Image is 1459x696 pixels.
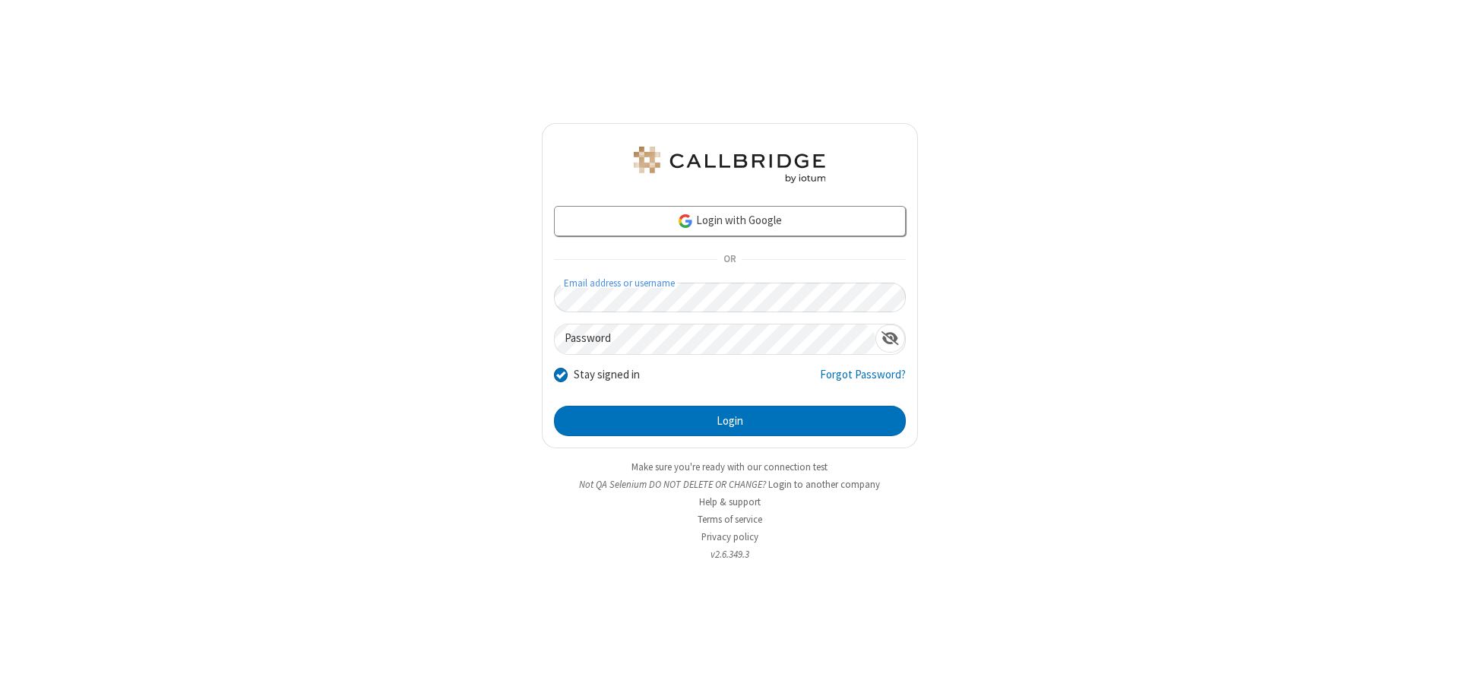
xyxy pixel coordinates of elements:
img: google-icon.png [677,213,694,229]
a: Terms of service [698,513,762,526]
li: v2.6.349.3 [542,547,918,562]
a: Help & support [699,495,761,508]
a: Privacy policy [701,530,758,543]
span: OR [717,249,742,270]
div: Show password [875,324,905,353]
label: Stay signed in [574,366,640,384]
a: Login with Google [554,206,906,236]
button: Login [554,406,906,436]
img: QA Selenium DO NOT DELETE OR CHANGE [631,147,828,183]
a: Make sure you're ready with our connection test [631,460,828,473]
button: Login to another company [768,477,880,492]
a: Forgot Password? [820,366,906,395]
input: Email address or username [554,283,906,312]
li: Not QA Selenium DO NOT DELETE OR CHANGE? [542,477,918,492]
input: Password [555,324,875,354]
